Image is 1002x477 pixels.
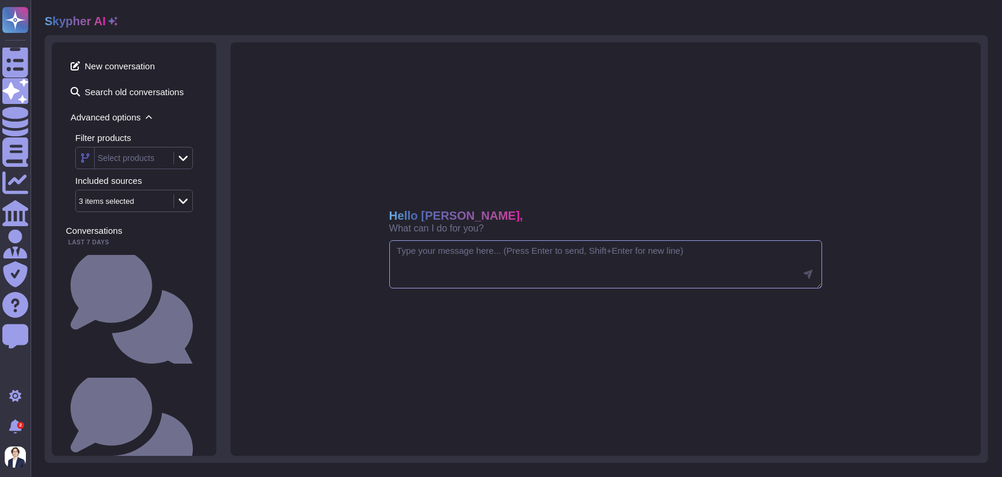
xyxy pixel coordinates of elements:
[66,82,202,101] span: Search old conversations
[66,56,202,75] span: New conversation
[98,154,155,162] div: Select products
[75,133,202,142] div: Filter products
[66,240,202,246] div: Last 7 days
[66,226,202,235] div: Conversations
[389,210,523,221] span: Hello [PERSON_NAME],
[5,446,26,468] img: user
[2,444,34,470] button: user
[389,224,484,233] span: What can I do for you?
[17,422,24,429] div: 2
[66,108,202,126] span: Advanced options
[79,197,134,205] div: 3 items selected
[75,176,202,185] div: Included sources
[45,14,106,28] h2: Skypher AI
